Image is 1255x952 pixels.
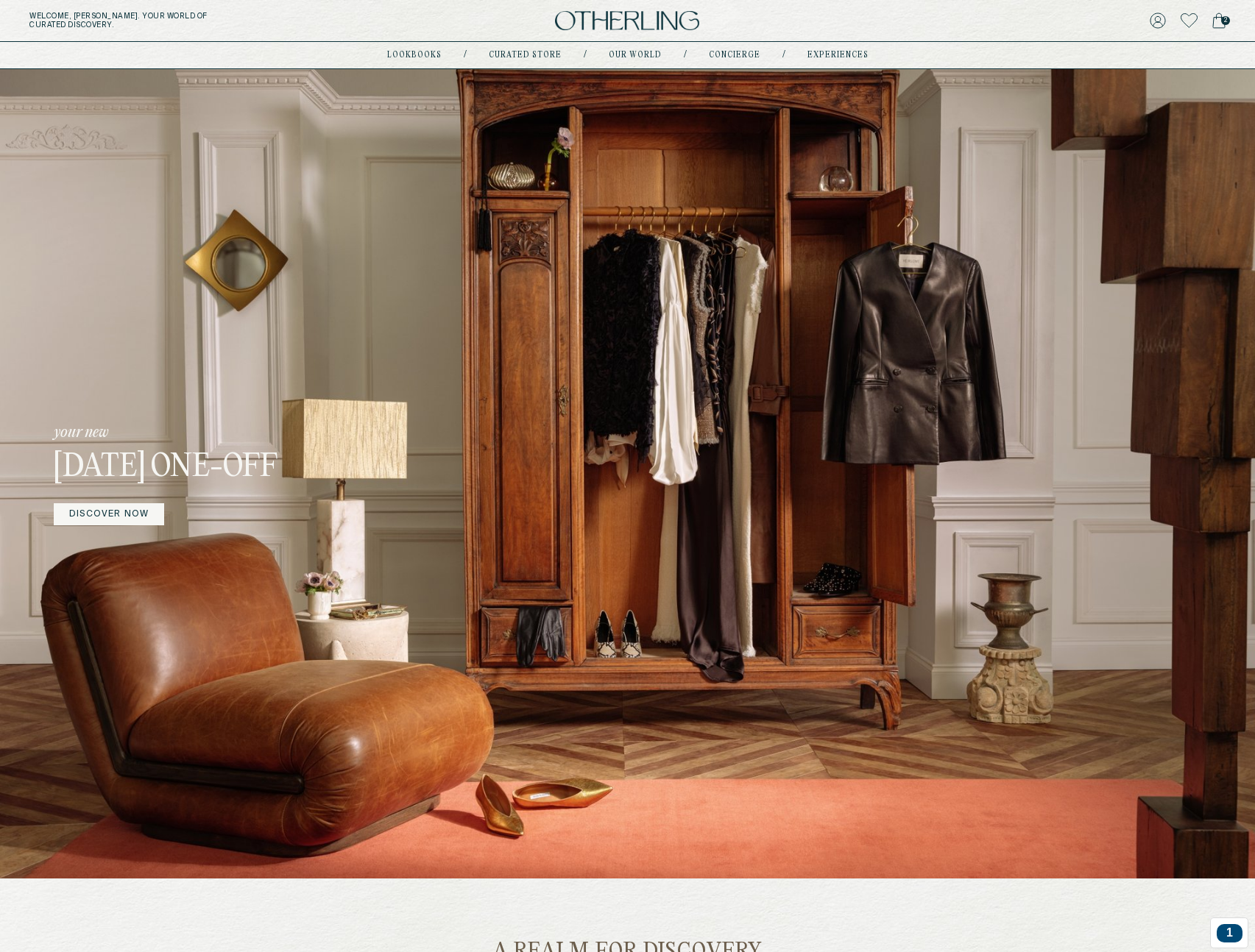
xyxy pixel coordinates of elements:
div: / [464,49,467,61]
a: DISCOVER NOW [54,503,164,525]
a: Our world [609,51,662,59]
div: / [782,49,785,61]
p: your new [54,422,444,443]
a: experiences [807,51,869,59]
h5: Welcome, [PERSON_NAME] . Your world of curated discovery. [29,12,388,29]
a: Curated store [489,51,562,59]
a: lookbooks [387,51,442,59]
img: logo [555,11,699,31]
a: 2 [1212,10,1226,31]
div: / [584,49,587,61]
span: 2 [1221,16,1230,25]
div: / [684,49,687,61]
a: concierge [709,51,760,59]
h3: [DATE] One-off [54,449,444,487]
